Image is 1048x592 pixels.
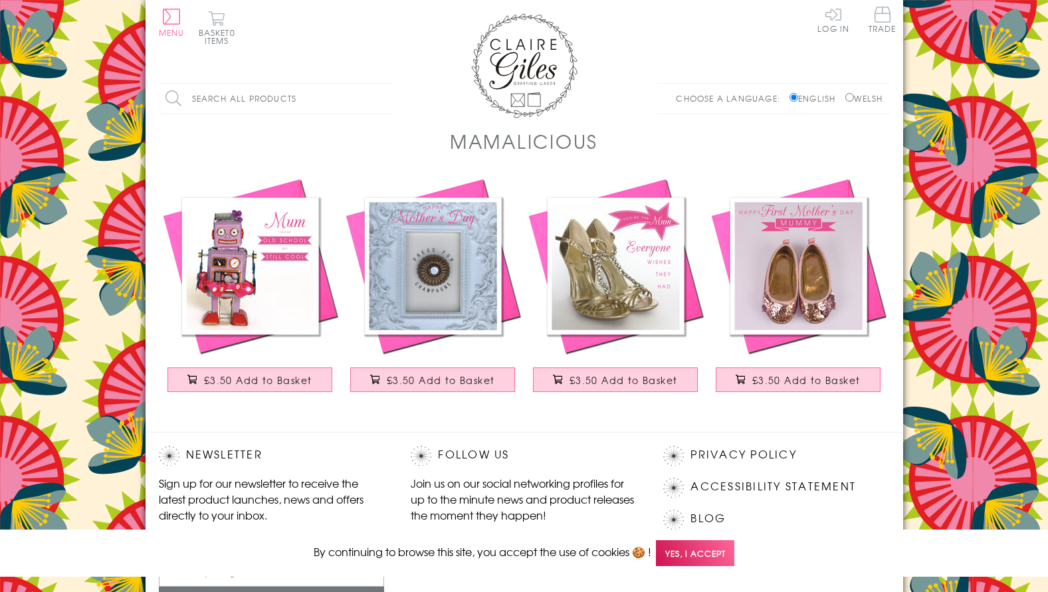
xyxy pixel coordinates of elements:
[159,446,385,466] h2: Newsletter
[845,93,854,102] input: Welsh
[690,478,856,496] a: Accessibility Statement
[199,11,235,45] button: Basket0 items
[450,128,598,155] h1: Mamalicious
[350,367,515,392] button: £3.50 Add to Basket
[869,7,896,33] span: Trade
[378,84,391,114] input: Search
[845,92,883,104] label: Welsh
[817,7,849,33] a: Log In
[656,540,734,566] span: Yes, I accept
[411,475,637,523] p: Join us on our social networking profiles for up to the minute news and product releases the mome...
[789,93,798,102] input: English
[789,92,842,104] label: English
[342,175,524,357] img: Mother's Day Card, Call for Love, Press for Champagne
[533,367,698,392] button: £3.50 Add to Basket
[676,92,787,104] p: Choose a language:
[342,175,524,405] a: Mother's Day Card, Call for Love, Press for Champagne £3.50 Add to Basket
[690,446,796,464] a: Privacy Policy
[752,373,861,387] span: £3.50 Add to Basket
[707,175,890,357] img: Mother's Day Card, Glitter Shoes, First Mother's Day
[690,510,726,528] a: Blog
[159,175,342,405] a: Mother's Day Card, Cute Robot, Old School, Still Cool £3.50 Add to Basket
[167,367,332,392] button: £3.50 Add to Basket
[707,175,890,405] a: Mother's Day Card, Glitter Shoes, First Mother's Day £3.50 Add to Basket
[159,84,391,114] input: Search all products
[159,175,342,357] img: Mother's Day Card, Cute Robot, Old School, Still Cool
[159,9,185,37] button: Menu
[570,373,678,387] span: £3.50 Add to Basket
[159,27,185,39] span: Menu
[716,367,881,392] button: £3.50 Add to Basket
[524,175,707,405] a: Mother's Day Card, Shoes, Mum everyone wishes they had £3.50 Add to Basket
[204,373,312,387] span: £3.50 Add to Basket
[411,446,637,466] h2: Follow Us
[205,27,235,47] span: 0 items
[869,7,896,35] a: Trade
[524,175,707,357] img: Mother's Day Card, Shoes, Mum everyone wishes they had
[387,373,495,387] span: £3.50 Add to Basket
[159,475,385,523] p: Sign up for our newsletter to receive the latest product launches, news and offers directly to yo...
[471,13,577,118] img: Claire Giles Greetings Cards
